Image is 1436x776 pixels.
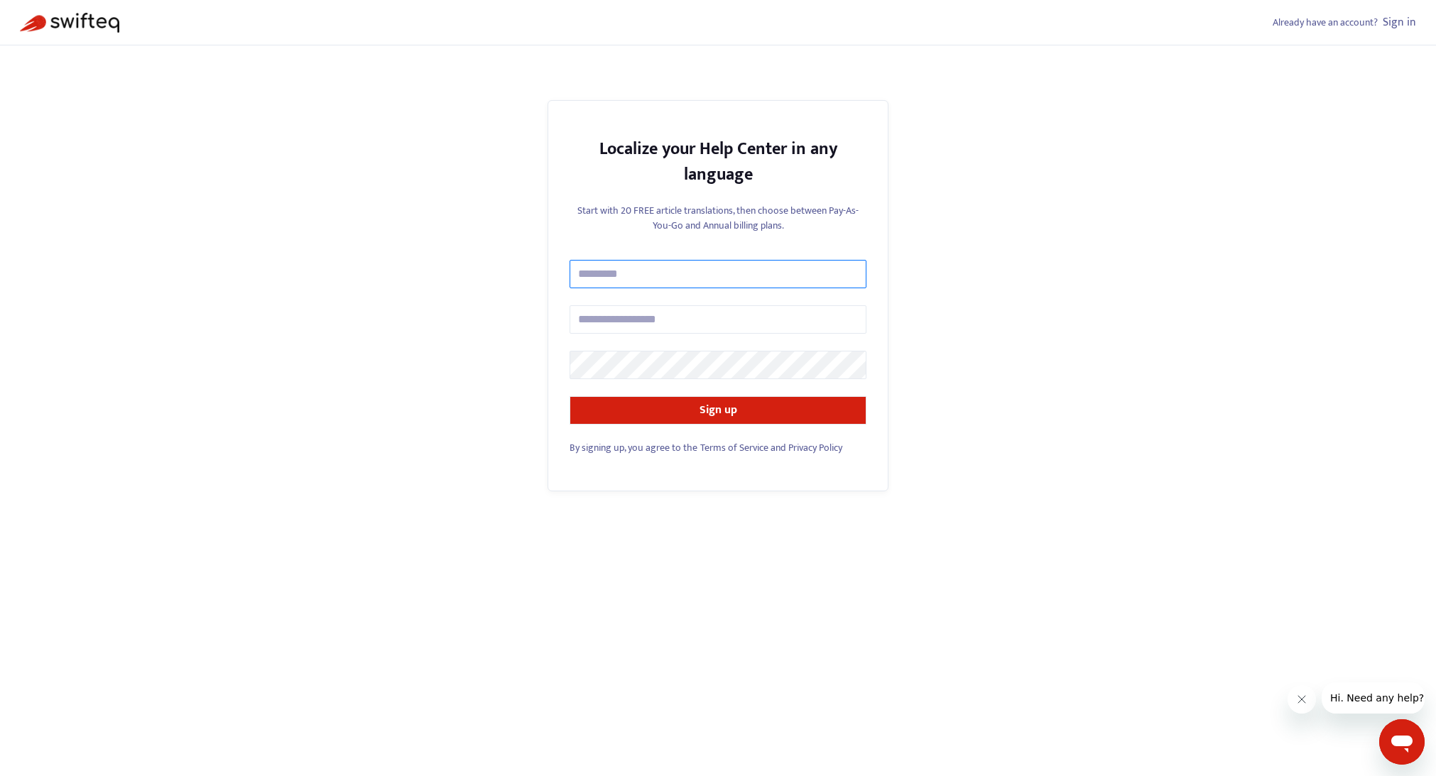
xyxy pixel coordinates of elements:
[570,396,866,425] button: Sign up
[1288,685,1316,714] iframe: Close message
[788,439,842,456] a: Privacy Policy
[1322,682,1425,714] iframe: Message from company
[570,203,866,233] p: Start with 20 FREE article translations, then choose between Pay-As-You-Go and Annual billing plans.
[570,439,697,456] span: By signing up, you agree to the
[570,440,866,455] div: and
[1383,13,1416,32] a: Sign in
[700,400,737,420] strong: Sign up
[1273,14,1378,31] span: Already have an account?
[20,13,119,33] img: Swifteq
[599,135,837,189] strong: Localize your Help Center in any language
[700,439,768,456] a: Terms of Service
[1379,719,1425,765] iframe: Button to launch messaging window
